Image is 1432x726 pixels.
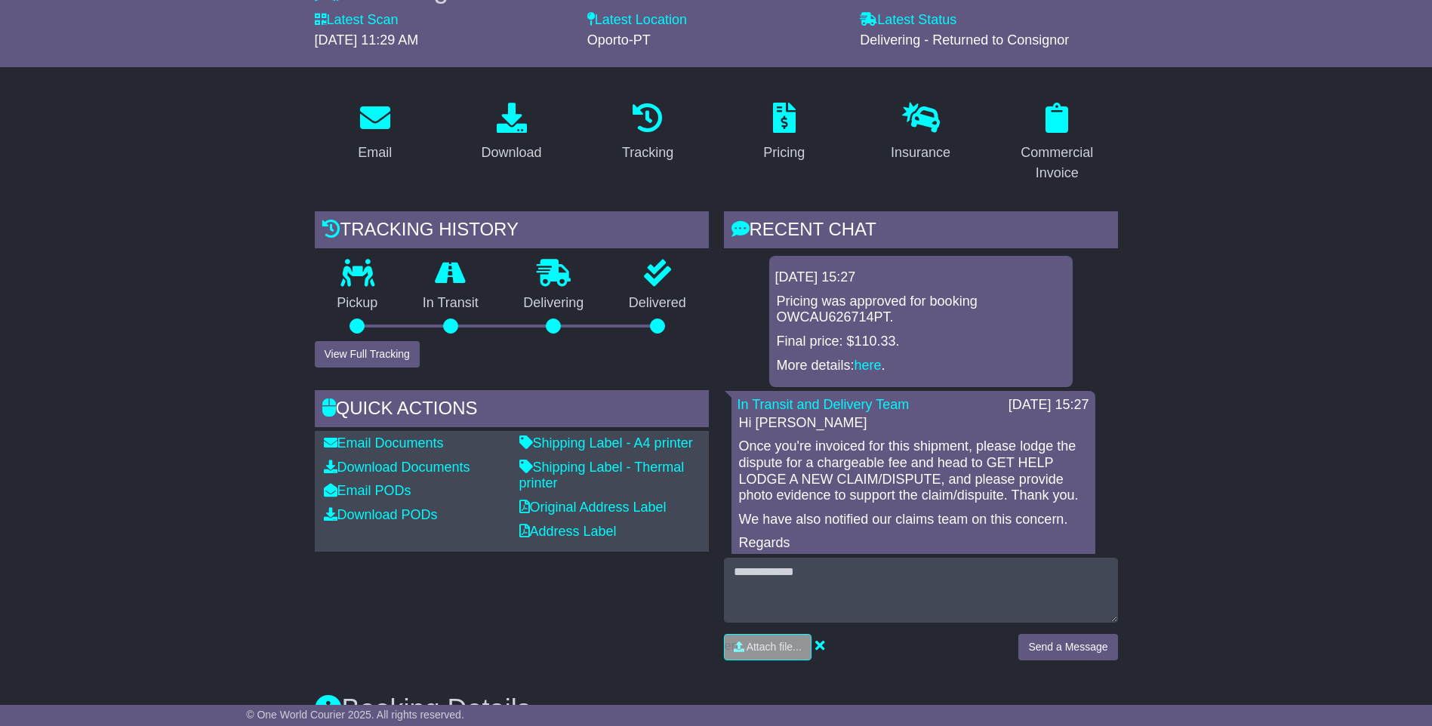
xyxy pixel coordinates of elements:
[324,435,444,451] a: Email Documents
[606,295,709,312] p: Delivered
[860,32,1069,48] span: Delivering - Returned to Consignor
[753,97,815,168] a: Pricing
[400,295,501,312] p: In Transit
[777,358,1065,374] p: More details: .
[739,438,1088,503] p: Once you're invoiced for this shipment, please lodge the dispute for a chargeable fee and head to...
[739,512,1088,528] p: We have also notified our claims team on this concern.
[891,143,950,163] div: Insurance
[587,12,687,29] label: Latest Location
[315,211,709,252] div: Tracking history
[612,97,683,168] a: Tracking
[519,435,693,451] a: Shipping Label - A4 printer
[246,709,464,721] span: © One World Courier 2025. All rights reserved.
[763,143,805,163] div: Pricing
[324,507,438,522] a: Download PODs
[775,269,1067,286] div: [DATE] 15:27
[315,390,709,431] div: Quick Actions
[481,143,541,163] div: Download
[315,12,399,29] label: Latest Scan
[996,97,1118,189] a: Commercial Invoice
[881,97,960,168] a: Insurance
[501,295,607,312] p: Delivering
[519,460,685,491] a: Shipping Label - Thermal printer
[739,415,1088,432] p: Hi [PERSON_NAME]
[1009,397,1089,414] div: [DATE] 15:27
[777,294,1065,326] p: Pricing was approved for booking OWCAU626714PT.
[315,32,419,48] span: [DATE] 11:29 AM
[315,295,401,312] p: Pickup
[519,500,667,515] a: Original Address Label
[471,97,551,168] a: Download
[1018,634,1117,660] button: Send a Message
[1006,143,1108,183] div: Commercial Invoice
[738,397,910,412] a: In Transit and Delivery Team
[324,460,470,475] a: Download Documents
[519,524,617,539] a: Address Label
[358,143,392,163] div: Email
[587,32,651,48] span: Oporto-PT
[724,211,1118,252] div: RECENT CHAT
[324,483,411,498] a: Email PODs
[348,97,402,168] a: Email
[739,535,1088,552] p: Regards
[315,694,1118,724] h3: Booking Details
[315,341,420,368] button: View Full Tracking
[622,143,673,163] div: Tracking
[777,334,1065,350] p: Final price: $110.33.
[855,358,882,373] a: here
[860,12,956,29] label: Latest Status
